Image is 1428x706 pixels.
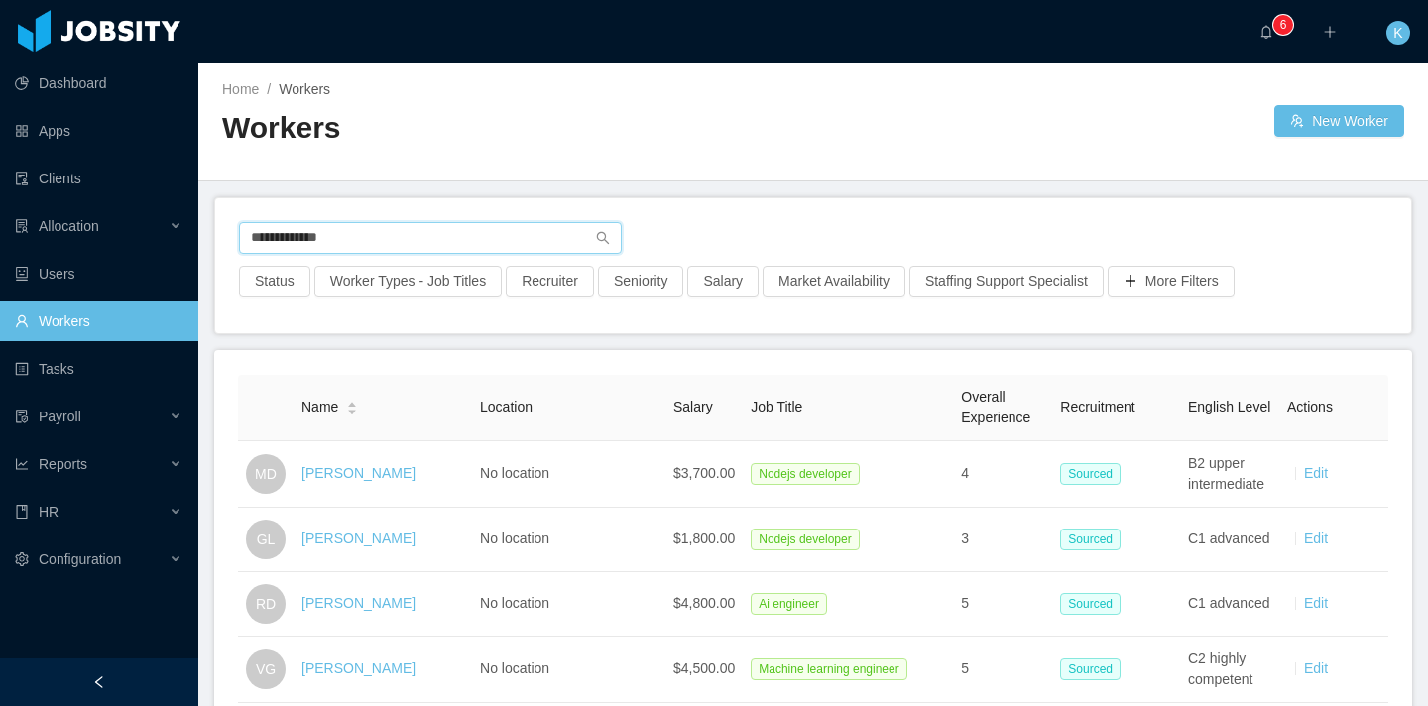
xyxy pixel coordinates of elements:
span: Allocation [39,218,99,234]
td: 5 [953,637,1052,703]
a: icon: auditClients [15,159,182,198]
i: icon: bell [1259,25,1273,39]
span: Workers [279,81,330,97]
sup: 6 [1273,15,1293,35]
a: icon: userWorkers [15,301,182,341]
button: icon: plusMore Filters [1108,266,1235,297]
td: No location [472,441,665,508]
h2: Workers [222,108,813,149]
a: Sourced [1060,660,1129,676]
i: icon: search [596,231,610,245]
a: [PERSON_NAME] [301,595,416,611]
a: icon: appstoreApps [15,111,182,151]
td: 3 [953,508,1052,572]
span: $3,700.00 [673,465,735,481]
td: No location [472,572,665,637]
i: icon: plus [1323,25,1337,39]
td: 5 [953,572,1052,637]
button: Worker Types - Job Titles [314,266,502,297]
a: Sourced [1060,530,1129,546]
td: B2 upper intermediate [1180,441,1279,508]
span: Sourced [1060,658,1121,680]
span: Configuration [39,551,121,567]
span: Actions [1287,399,1333,414]
button: Market Availability [763,266,905,297]
td: C2 highly competent [1180,637,1279,703]
button: Staffing Support Specialist [909,266,1104,297]
span: / [267,81,271,97]
button: Recruiter [506,266,594,297]
span: Job Title [751,399,802,414]
span: Payroll [39,409,81,424]
span: Machine learning engineer [751,658,906,680]
button: Seniority [598,266,683,297]
td: No location [472,637,665,703]
span: Sourced [1060,463,1121,485]
span: Recruitment [1060,399,1134,414]
td: 4 [953,441,1052,508]
td: No location [472,508,665,572]
span: Nodejs developer [751,529,859,550]
td: C1 advanced [1180,508,1279,572]
i: icon: solution [15,219,29,233]
a: icon: robotUsers [15,254,182,294]
button: icon: usergroup-addNew Worker [1274,105,1404,137]
a: [PERSON_NAME] [301,660,416,676]
p: 6 [1280,15,1287,35]
a: icon: profileTasks [15,349,182,389]
button: Status [239,266,310,297]
span: Ai engineer [751,593,827,615]
a: Edit [1304,530,1328,546]
span: Overall Experience [961,389,1030,425]
span: MD [255,454,277,494]
i: icon: line-chart [15,457,29,471]
span: Name [301,397,338,417]
a: Edit [1304,660,1328,676]
a: Edit [1304,595,1328,611]
span: Sourced [1060,593,1121,615]
a: [PERSON_NAME] [301,530,416,546]
span: GL [257,520,276,559]
span: $1,800.00 [673,530,735,546]
span: $4,500.00 [673,660,735,676]
div: Sort [346,399,358,412]
span: Reports [39,456,87,472]
a: icon: pie-chartDashboard [15,63,182,103]
button: Salary [687,266,759,297]
span: Location [480,399,533,414]
i: icon: caret-up [347,400,358,406]
span: RD [256,584,276,624]
i: icon: caret-down [347,407,358,412]
span: Salary [673,399,713,414]
span: Nodejs developer [751,463,859,485]
i: icon: book [15,505,29,519]
span: $4,800.00 [673,595,735,611]
a: Sourced [1060,595,1129,611]
span: K [1393,21,1402,45]
a: Edit [1304,465,1328,481]
a: [PERSON_NAME] [301,465,416,481]
a: Sourced [1060,465,1129,481]
a: Home [222,81,259,97]
span: VG [256,649,276,689]
i: icon: file-protect [15,410,29,423]
td: C1 advanced [1180,572,1279,637]
i: icon: setting [15,552,29,566]
span: Sourced [1060,529,1121,550]
span: HR [39,504,59,520]
span: English Level [1188,399,1270,414]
